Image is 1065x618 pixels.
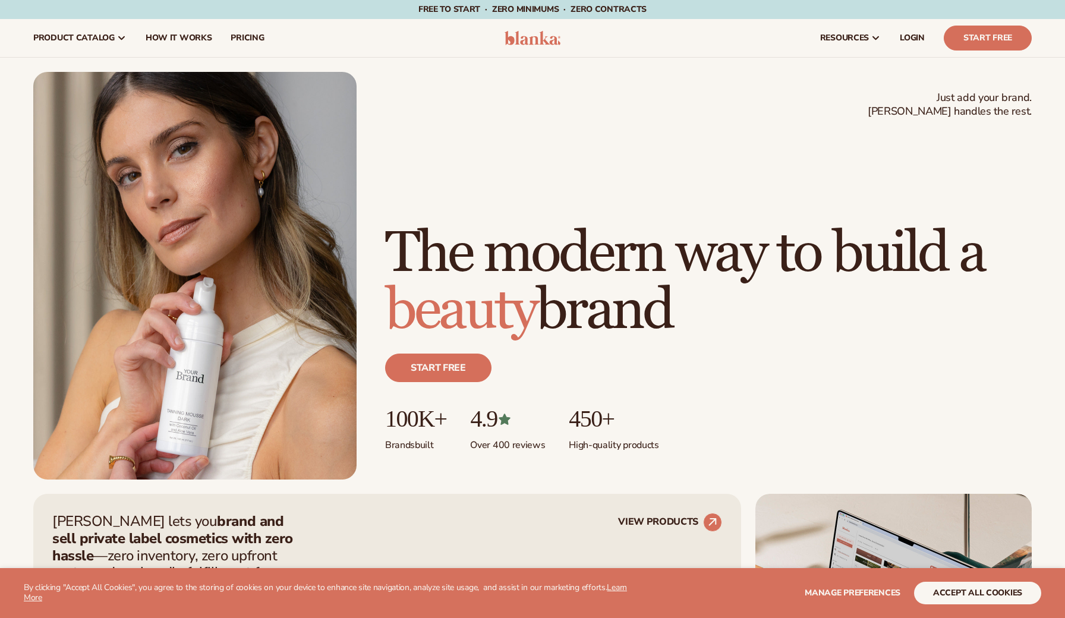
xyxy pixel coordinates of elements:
span: Just add your brand. [PERSON_NAME] handles the rest. [868,91,1032,119]
p: 4.9 [470,406,545,432]
strong: brand and sell private label cosmetics with zero hassle [52,512,293,565]
span: How It Works [146,33,212,43]
p: [PERSON_NAME] lets you —zero inventory, zero upfront costs, and we handle fulfillment for you. [52,513,308,581]
a: How It Works [136,19,222,57]
p: 100K+ [385,406,446,432]
a: pricing [221,19,273,57]
a: resources [811,19,890,57]
p: Over 400 reviews [470,432,545,452]
a: Start free [385,354,491,382]
span: resources [820,33,869,43]
h1: The modern way to build a brand [385,225,1032,339]
p: High-quality products [569,432,658,452]
p: Brands built [385,432,446,452]
a: LOGIN [890,19,934,57]
a: VIEW PRODUCTS [618,513,722,532]
span: Manage preferences [805,587,900,598]
a: Start Free [944,26,1032,51]
button: Manage preferences [805,582,900,604]
a: Learn More [24,582,627,603]
span: product catalog [33,33,115,43]
span: beauty [385,276,536,345]
p: By clicking "Accept All Cookies", you agree to the storing of cookies on your device to enhance s... [24,583,645,603]
img: Female holding tanning mousse. [33,72,357,480]
a: product catalog [24,19,136,57]
span: pricing [231,33,264,43]
p: 450+ [569,406,658,432]
span: LOGIN [900,33,925,43]
button: accept all cookies [914,582,1041,604]
img: logo [505,31,561,45]
span: Free to start · ZERO minimums · ZERO contracts [418,4,647,15]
